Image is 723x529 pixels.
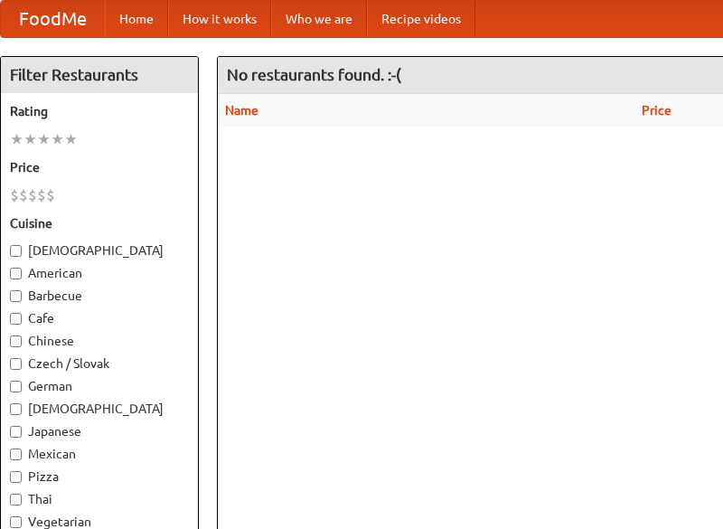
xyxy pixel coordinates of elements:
li: ★ [51,129,64,149]
li: $ [28,185,37,205]
a: Recipe videos [367,1,475,37]
h5: Cuisine [10,214,189,232]
h5: Rating [10,102,189,120]
input: American [10,268,22,279]
label: [DEMOGRAPHIC_DATA] [10,400,189,418]
li: ★ [23,129,37,149]
label: Chinese [10,332,189,350]
h5: Price [10,158,189,176]
label: [DEMOGRAPHIC_DATA] [10,241,189,260]
li: ★ [64,129,78,149]
h4: Filter Restaurants [1,57,198,93]
li: ★ [37,129,51,149]
label: American [10,264,189,282]
input: Japanese [10,426,22,438]
label: Pizza [10,468,189,486]
input: Czech / Slovak [10,358,22,370]
label: Thai [10,490,189,508]
li: $ [37,185,46,205]
input: Chinese [10,335,22,347]
a: How it works [168,1,271,37]
ng-pluralize: No restaurants found. :-( [227,66,401,83]
label: Japanese [10,422,189,440]
li: $ [10,185,19,205]
input: German [10,381,22,392]
a: Name [225,103,258,118]
label: Czech / Slovak [10,354,189,373]
a: Home [105,1,168,37]
input: Pizza [10,471,22,483]
a: Who we are [271,1,367,37]
label: German [10,377,189,395]
label: Mexican [10,445,189,463]
input: Thai [10,494,22,505]
label: Cafe [10,309,189,327]
a: FoodMe [1,1,105,37]
a: Price [642,103,671,118]
input: [DEMOGRAPHIC_DATA] [10,245,22,257]
input: Vegetarian [10,516,22,528]
li: $ [46,185,55,205]
label: Barbecue [10,287,189,305]
li: ★ [10,129,23,149]
li: $ [19,185,28,205]
input: Cafe [10,313,22,325]
input: [DEMOGRAPHIC_DATA] [10,403,22,415]
input: Mexican [10,449,22,460]
input: Barbecue [10,290,22,302]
